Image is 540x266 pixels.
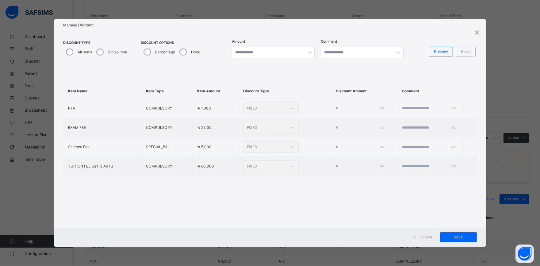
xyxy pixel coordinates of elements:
[191,49,200,55] label: Fixed
[141,137,193,156] td: SPECIAL_BILL
[397,84,463,99] th: Comment
[63,40,128,45] span: Discount Type
[141,118,193,137] td: COMPULSORY
[232,39,245,44] label: Amount
[321,39,337,44] label: Comment
[197,145,212,149] span: ₦ 5,000
[63,137,141,156] td: Science Fee
[63,98,141,118] td: PTA
[434,49,448,54] span: Preview
[445,234,472,240] span: Save
[239,84,331,99] th: Discount Type
[331,84,397,99] th: Discount Amount
[197,164,214,168] span: ₦ 60,000
[141,156,193,176] td: COMPULSORY
[78,49,92,55] label: All Items
[141,40,202,45] span: Discount Options
[461,49,471,54] span: Reset
[63,118,141,137] td: EXAM FEE
[63,22,477,28] h1: Manage Discount
[108,49,127,55] label: Single Item
[63,156,141,176] td: TUITION FEE SS1-3 ARTS
[141,84,193,99] th: Item Type
[197,125,212,130] span: ₦ 2,000
[193,84,239,99] th: Item Amount
[420,234,432,240] span: Cancel
[141,98,193,118] td: COMPULSORY
[515,245,534,263] button: Open asap
[155,49,175,55] label: Percentage
[63,84,141,99] th: Item Name
[197,106,211,110] span: ₦ 1,000
[474,25,480,38] div: ×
